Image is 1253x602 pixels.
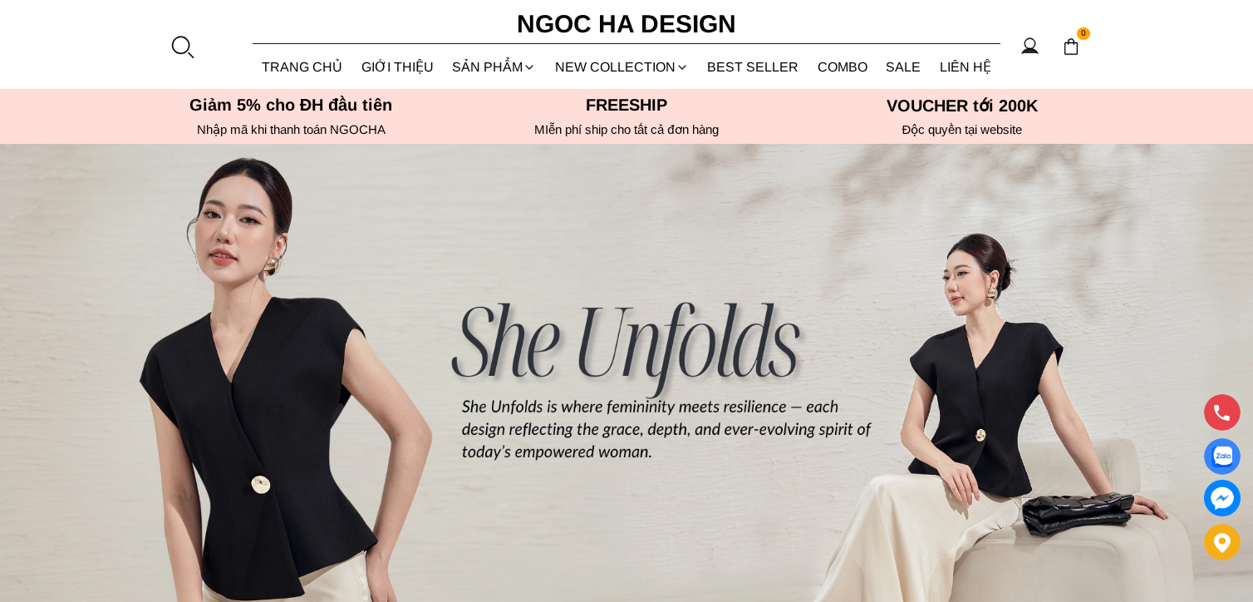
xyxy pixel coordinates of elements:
[1062,37,1080,56] img: img-CART-ICON-ksit0nf1
[189,96,393,114] font: Giảm 5% cho ĐH đầu tiên
[1077,27,1090,41] span: 0
[443,45,546,89] div: SẢN PHẨM
[352,45,444,89] a: GIỚI THIỆU
[464,122,789,137] h6: MIễn phí ship cho tất cả đơn hàng
[502,4,751,44] a: Ngoc Ha Design
[808,45,877,89] a: Combo
[197,122,386,136] font: Nhập mã khi thanh toán NGOCHA
[1204,480,1241,516] a: messenger
[799,122,1125,137] h6: Độc quyền tại website
[253,45,352,89] a: TRANG CHỦ
[586,96,667,114] font: Freeship
[698,45,808,89] a: BEST SELLER
[877,45,931,89] a: SALE
[931,45,1001,89] a: LIÊN HỆ
[1211,447,1232,467] img: Display image
[799,96,1125,116] h5: VOUCHER tới 200K
[546,45,699,89] a: NEW COLLECTION
[1204,438,1241,475] a: Display image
